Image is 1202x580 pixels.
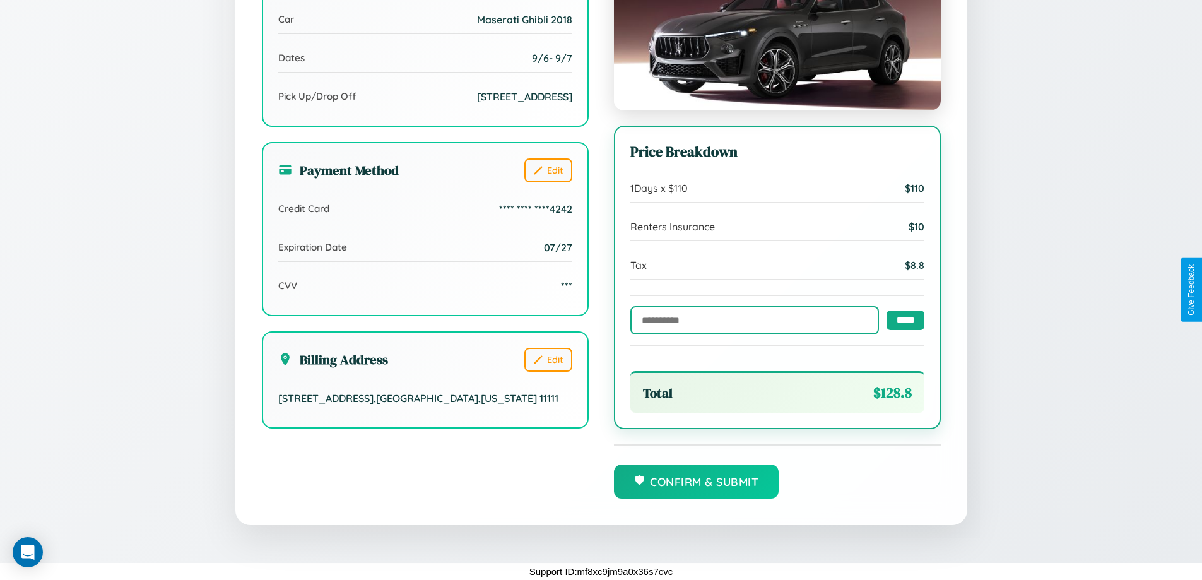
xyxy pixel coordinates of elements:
[278,13,294,25] span: Car
[278,90,356,102] span: Pick Up/Drop Off
[13,537,43,567] div: Open Intercom Messenger
[905,259,924,271] span: $ 8.8
[630,142,924,162] h3: Price Breakdown
[477,90,572,103] span: [STREET_ADDRESS]
[614,465,779,499] button: Confirm & Submit
[278,241,347,253] span: Expiration Date
[524,348,572,372] button: Edit
[643,384,673,402] span: Total
[477,13,572,26] span: Maserati Ghibli 2018
[529,563,673,580] p: Support ID: mf8xc9jm9a0x36s7cvc
[909,220,924,233] span: $ 10
[630,259,647,271] span: Tax
[873,383,912,403] span: $ 128.8
[630,220,715,233] span: Renters Insurance
[532,52,572,64] span: 9 / 6 - 9 / 7
[278,392,558,405] span: [STREET_ADDRESS] , [GEOGRAPHIC_DATA] , [US_STATE] 11111
[630,182,688,194] span: 1 Days x $ 110
[278,203,329,215] span: Credit Card
[278,350,388,369] h3: Billing Address
[278,280,297,292] span: CVV
[905,182,924,194] span: $ 110
[278,161,399,179] h3: Payment Method
[544,241,572,254] span: 07/27
[524,158,572,182] button: Edit
[1187,264,1196,316] div: Give Feedback
[278,52,305,64] span: Dates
